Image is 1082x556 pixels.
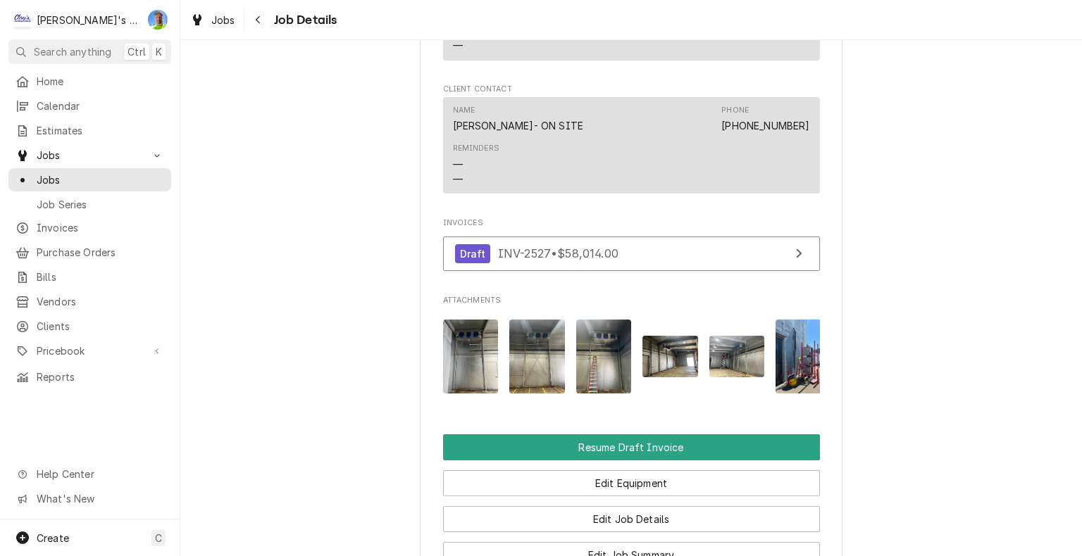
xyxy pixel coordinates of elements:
a: Calendar [8,94,171,118]
span: Attachments [443,295,820,306]
span: Create [37,532,69,544]
span: Invoices [443,217,820,229]
div: Name [453,105,475,116]
div: — [453,38,463,53]
img: 6xMiUOQ7QNKPe1Pug2KV [443,320,499,393]
span: Help Center [37,467,163,481]
span: Purchase Orders [37,245,164,260]
div: Phone [721,105,809,133]
button: Navigate back [247,8,270,31]
a: Vendors [8,290,171,313]
div: Button Group Row [443,434,820,460]
div: Client Contact List [443,97,820,200]
button: Edit Equipment [443,470,820,496]
span: Bills [37,270,164,284]
span: Jobs [37,148,143,163]
div: Clay's Refrigeration's Avatar [13,10,32,30]
span: Job Details [270,11,337,30]
span: Jobs [37,172,164,187]
span: K [156,44,162,59]
img: u3ooazqqTCCvdNsrQHmC [509,320,565,393]
a: Reports [8,365,171,388]
a: Job Series [8,193,171,216]
div: GA [148,10,168,30]
div: Client Contact [443,84,820,200]
span: Calendar [37,99,164,113]
div: Reminders [453,143,499,186]
span: What's New [37,491,163,506]
img: oIjhuoISu6VMAf3PhAbh [642,336,698,377]
button: Search anythingCtrlK [8,39,171,64]
span: C [155,531,162,545]
button: Resume Draft Invoice [443,434,820,460]
a: Invoices [8,216,171,239]
div: Phone [721,105,749,116]
span: Clients [37,319,164,334]
div: — [453,172,463,187]
span: Attachments [443,308,820,405]
div: Name [453,105,584,133]
div: Invoices [443,217,820,278]
a: Purchase Orders [8,241,171,264]
a: Jobs [8,168,171,191]
div: C [13,10,32,30]
a: Home [8,70,171,93]
a: Estimates [8,119,171,142]
div: Draft [455,244,491,263]
img: GzWcmsTrQOPNxf9FUwtR [709,336,765,377]
span: Job Series [37,197,164,212]
a: Go to Pricebook [8,339,171,362]
span: Home [37,74,164,89]
span: Reports [37,369,164,384]
span: Pricebook [37,343,143,358]
div: Button Group Row [443,496,820,532]
span: Jobs [211,13,235,27]
div: Attachments [443,295,820,405]
span: INV-2527 • $58,014.00 [498,246,618,260]
a: [PHONE_NUMBER] [721,120,809,132]
img: eHJUGvo2QxShczVqi5XC [576,320,632,393]
div: Button Group Row [443,460,820,496]
div: Contact [443,97,820,194]
a: Go to Help Center [8,462,171,486]
span: Ctrl [128,44,146,59]
span: Search anything [34,44,111,59]
div: — [453,157,463,172]
div: Reminders [453,143,499,154]
div: Greg Austin's Avatar [148,10,168,30]
a: Go to What's New [8,487,171,510]
img: l6expnjDQUWnP23mEqwR [776,320,831,393]
button: Edit Job Details [443,506,820,532]
span: Vendors [37,294,164,309]
a: Go to Jobs [8,144,171,167]
span: Invoices [37,220,164,235]
a: View Invoice [443,236,820,271]
a: Jobs [185,8,241,32]
div: [PERSON_NAME]- ON SITE [453,118,584,133]
div: [PERSON_NAME]'s Refrigeration [37,13,140,27]
a: Clients [8,315,171,338]
a: Bills [8,265,171,289]
span: Client Contact [443,84,820,95]
span: Estimates [37,123,164,138]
